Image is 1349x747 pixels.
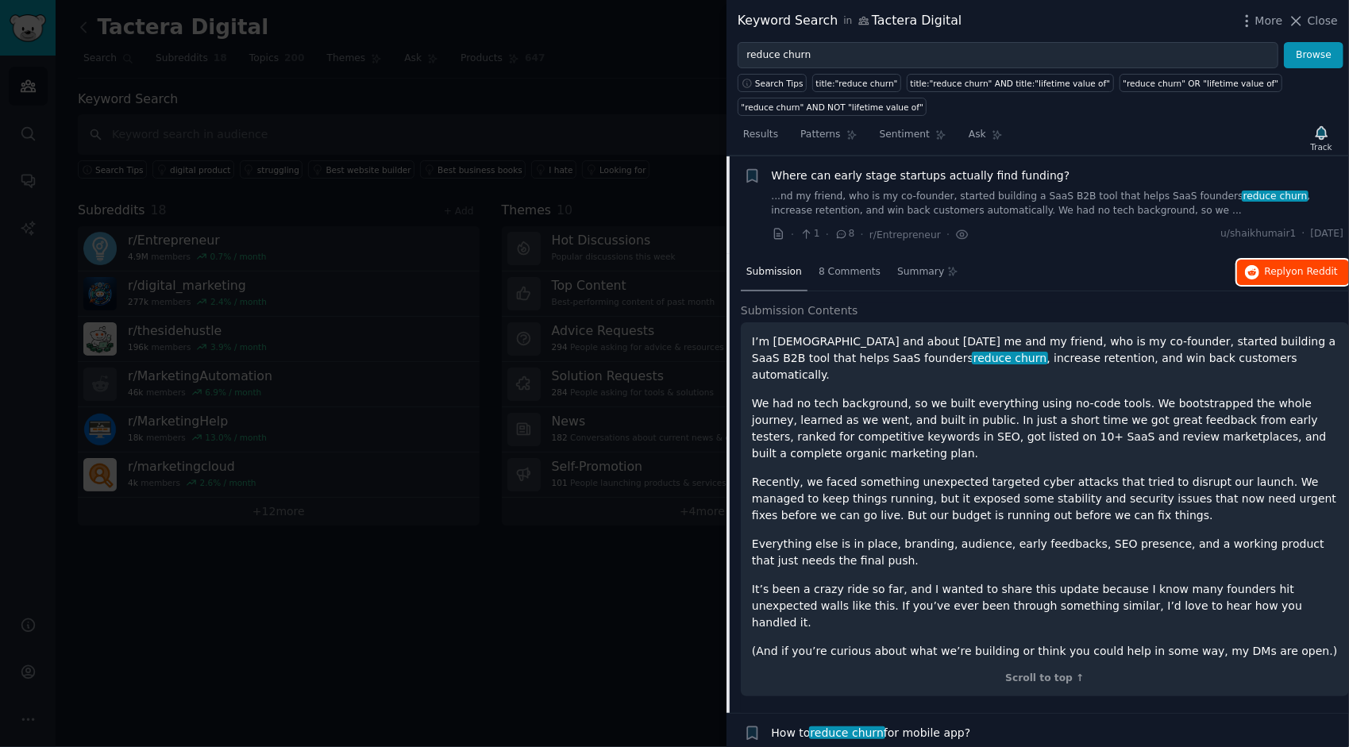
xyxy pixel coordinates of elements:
span: 8 [834,227,854,241]
span: Reply [1265,265,1338,279]
span: Summary [897,265,944,279]
a: How toreduce churnfor mobile app? [772,725,971,741]
button: Track [1305,121,1338,155]
button: Close [1288,13,1338,29]
div: "reduce churn" AND NOT "lifetime value of" [742,102,923,113]
div: Track [1311,141,1332,152]
span: Search Tips [755,78,804,89]
div: title:"reduce churn" AND title:"lifetime value of" [911,78,1111,89]
span: r/Entrepreneur [869,229,941,241]
span: · [791,226,794,243]
a: "reduce churn" AND NOT "lifetime value of" [738,98,927,116]
a: Where can early stage startups actually find funding? [772,167,1070,184]
div: Keyword Search Tactera Digital [738,11,962,31]
button: More [1239,13,1283,29]
button: Browse [1284,42,1343,69]
span: reduce churn [1242,191,1309,202]
span: [DATE] [1311,227,1343,241]
p: I’m [DEMOGRAPHIC_DATA] and about [DATE] me and my friend, who is my co-founder, started building ... [752,333,1338,383]
span: reduce churn [809,726,885,739]
span: More [1255,13,1283,29]
span: How to for mobile app? [772,725,971,741]
a: title:"reduce churn" AND title:"lifetime value of" [907,74,1114,92]
span: · [861,226,864,243]
p: Recently, we faced something unexpected targeted cyber attacks that tried to disrupt our launch. ... [752,474,1338,524]
a: "reduce churn" OR "lifetime value of" [1120,74,1282,92]
a: Ask [963,122,1008,155]
div: title:"reduce churn" [816,78,898,89]
span: Ask [969,128,986,142]
span: 1 [800,227,819,241]
p: We had no tech background, so we built everything using no-code tools. We bootstrapped the whole ... [752,395,1338,462]
span: Patterns [800,128,840,142]
span: Sentiment [880,128,930,142]
a: Results [738,122,784,155]
span: Results [743,128,778,142]
a: Patterns [795,122,862,155]
span: reduce churn [972,352,1048,364]
button: Search Tips [738,74,807,92]
div: Scroll to top ↑ [752,672,1338,686]
span: · [1302,227,1305,241]
p: It’s been a crazy ride so far, and I wanted to share this update because I know many founders hit... [752,581,1338,631]
span: u/shaikhumair1 [1220,227,1296,241]
span: · [826,226,829,243]
span: 8 Comments [819,265,881,279]
a: ...nd my friend, who is my co-founder, started building a SaaS B2B tool that helps SaaS foundersr... [772,190,1344,218]
span: Submission Contents [741,302,858,319]
button: Replyon Reddit [1237,260,1349,285]
span: in [843,14,852,29]
span: · [946,226,950,243]
input: Try a keyword related to your business [738,42,1278,69]
a: Sentiment [874,122,952,155]
p: (And if you’re curious about what we’re building or think you could help in some way, my DMs are ... [752,643,1338,660]
p: Everything else is in place, branding, audience, early feedbacks, SEO presence, and a working pro... [752,536,1338,569]
span: Close [1308,13,1338,29]
div: "reduce churn" OR "lifetime value of" [1123,78,1278,89]
a: title:"reduce churn" [812,74,901,92]
span: on Reddit [1292,266,1338,277]
span: Submission [746,265,802,279]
